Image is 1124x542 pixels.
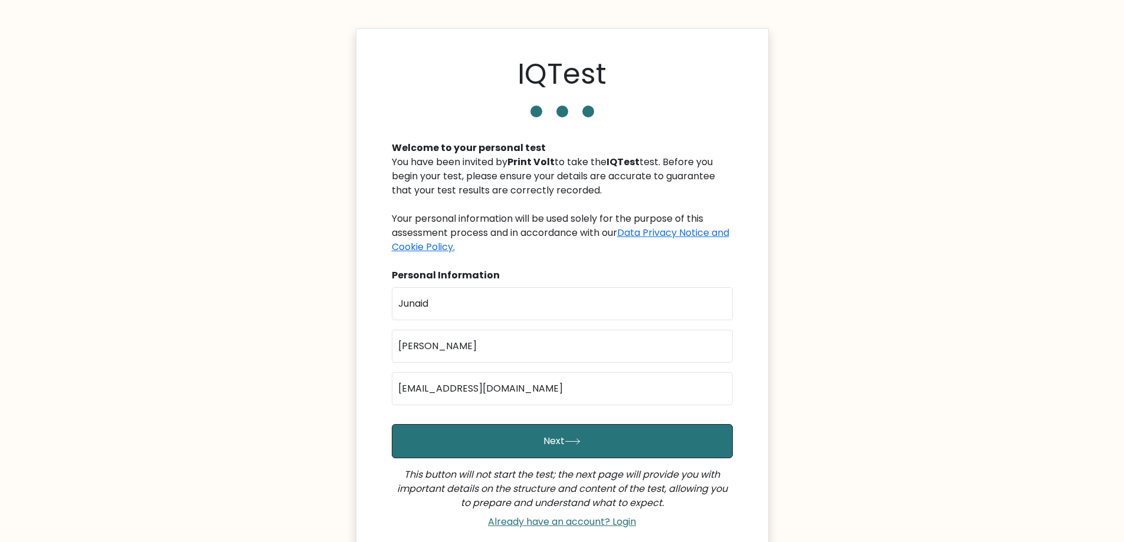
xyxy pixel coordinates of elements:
div: Personal Information [392,268,733,283]
button: Next [392,424,733,458]
a: Already have an account? Login [483,515,641,528]
div: You have been invited by to take the test. Before you begin your test, please ensure your details... [392,155,733,254]
b: Print Volt [507,155,555,169]
input: First name [392,287,733,320]
b: IQTest [607,155,640,169]
input: Email [392,372,733,405]
h1: IQTest [517,57,607,91]
i: This button will not start the test; the next page will provide you with important details on the... [397,468,728,510]
input: Last name [392,330,733,363]
a: Data Privacy Notice and Cookie Policy. [392,226,729,254]
div: Welcome to your personal test [392,141,733,155]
